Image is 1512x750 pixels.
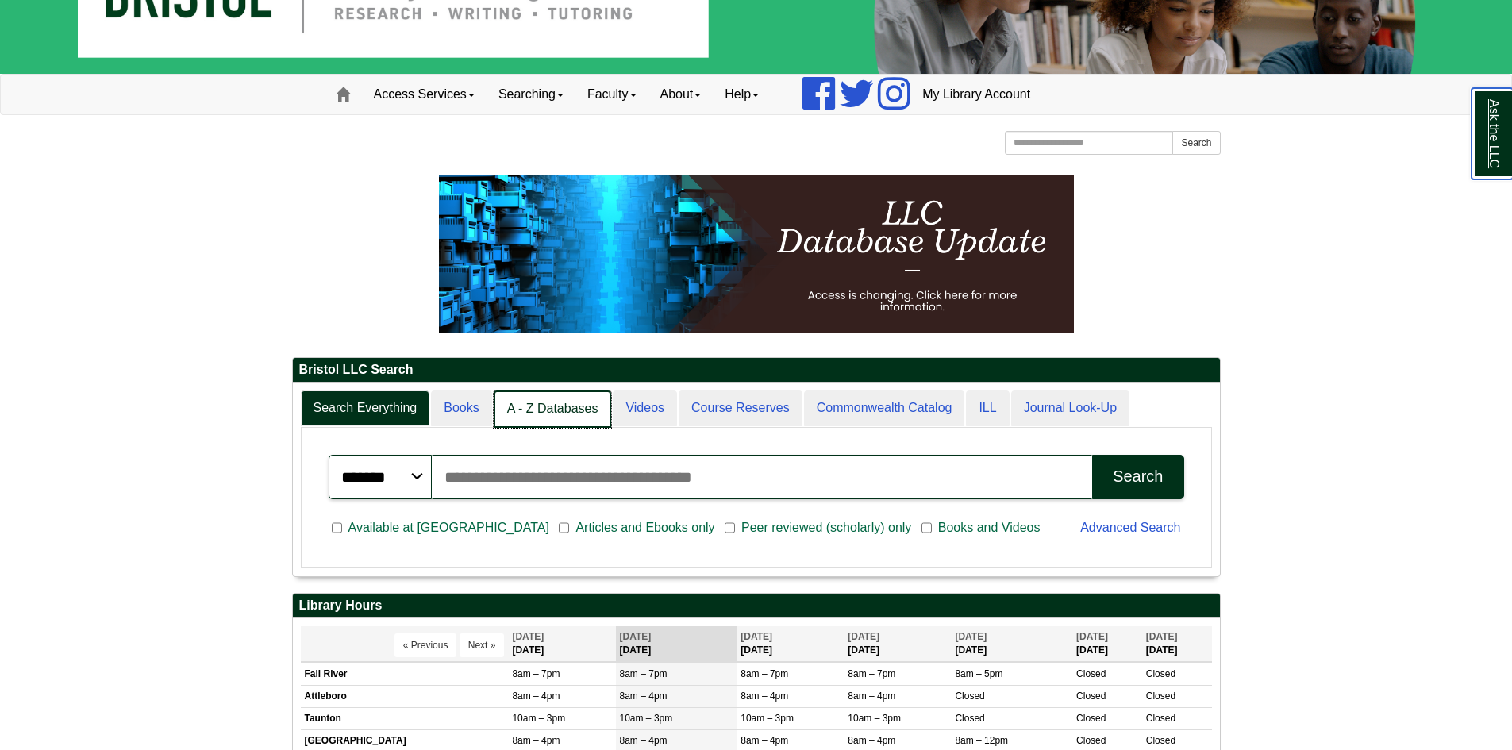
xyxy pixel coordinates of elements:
[512,668,560,679] span: 8am – 7pm
[741,690,788,702] span: 8am – 4pm
[362,75,487,114] a: Access Services
[848,713,901,724] span: 10am – 3pm
[741,735,788,746] span: 8am – 4pm
[804,390,965,426] a: Commonwealth Catalog
[332,521,342,535] input: Available at [GEOGRAPHIC_DATA]
[1076,735,1106,746] span: Closed
[848,668,895,679] span: 8am – 7pm
[955,631,987,642] span: [DATE]
[620,668,668,679] span: 8am – 7pm
[620,631,652,642] span: [DATE]
[301,686,509,708] td: Attleboro
[725,521,735,535] input: Peer reviewed (scholarly) only
[1172,131,1220,155] button: Search
[1092,455,1183,499] button: Search
[613,390,677,426] a: Videos
[1146,668,1175,679] span: Closed
[293,358,1220,383] h2: Bristol LLC Search
[1076,713,1106,724] span: Closed
[569,518,721,537] span: Articles and Ebooks only
[1080,521,1180,534] a: Advanced Search
[921,521,932,535] input: Books and Videos
[559,521,569,535] input: Articles and Ebooks only
[1113,467,1163,486] div: Search
[494,390,612,428] a: A - Z Databases
[737,626,844,662] th: [DATE]
[910,75,1042,114] a: My Library Account
[679,390,802,426] a: Course Reserves
[1076,690,1106,702] span: Closed
[848,690,895,702] span: 8am – 4pm
[713,75,771,114] a: Help
[1146,631,1178,642] span: [DATE]
[848,735,895,746] span: 8am – 4pm
[301,390,430,426] a: Search Everything
[394,633,457,657] button: « Previous
[620,713,673,724] span: 10am – 3pm
[1076,631,1108,642] span: [DATE]
[431,390,491,426] a: Books
[648,75,714,114] a: About
[1076,668,1106,679] span: Closed
[966,390,1009,426] a: ILL
[512,713,565,724] span: 10am – 3pm
[301,708,509,730] td: Taunton
[741,668,788,679] span: 8am – 7pm
[955,668,1002,679] span: 8am – 5pm
[844,626,951,662] th: [DATE]
[301,663,509,686] td: Fall River
[741,631,772,642] span: [DATE]
[342,518,556,537] span: Available at [GEOGRAPHIC_DATA]
[848,631,879,642] span: [DATE]
[741,713,794,724] span: 10am – 3pm
[512,690,560,702] span: 8am – 4pm
[508,626,615,662] th: [DATE]
[460,633,505,657] button: Next »
[512,735,560,746] span: 8am – 4pm
[951,626,1072,662] th: [DATE]
[293,594,1220,618] h2: Library Hours
[955,735,1008,746] span: 8am – 12pm
[1011,390,1129,426] a: Journal Look-Up
[439,175,1074,333] img: HTML tutorial
[616,626,737,662] th: [DATE]
[955,713,984,724] span: Closed
[735,518,918,537] span: Peer reviewed (scholarly) only
[620,690,668,702] span: 8am – 4pm
[955,690,984,702] span: Closed
[512,631,544,642] span: [DATE]
[487,75,575,114] a: Searching
[1146,690,1175,702] span: Closed
[1146,735,1175,746] span: Closed
[932,518,1047,537] span: Books and Videos
[1142,626,1212,662] th: [DATE]
[575,75,648,114] a: Faculty
[1146,713,1175,724] span: Closed
[620,735,668,746] span: 8am – 4pm
[1072,626,1142,662] th: [DATE]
